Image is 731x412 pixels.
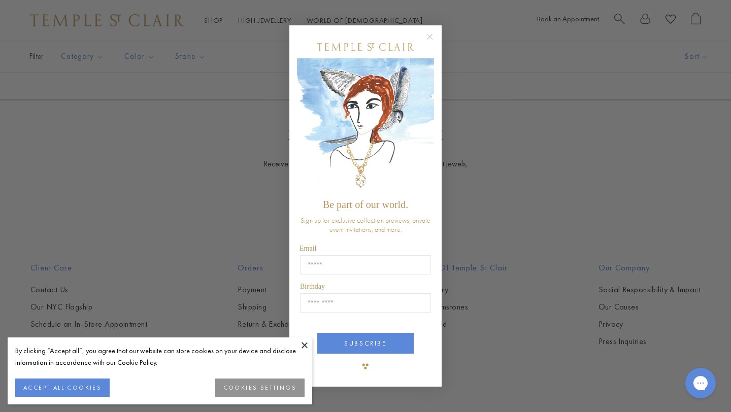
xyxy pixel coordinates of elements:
[680,364,721,402] iframe: Gorgias live chat messenger
[428,36,441,48] button: Close dialog
[15,379,110,397] button: ACCEPT ALL COOKIES
[297,58,434,194] img: c4a9eb12-d91a-4d4a-8ee0-386386f4f338.jpeg
[300,245,316,252] span: Email
[15,345,305,368] div: By clicking “Accept all”, you agree that our website can store cookies on your device and disclos...
[301,216,430,234] span: Sign up for exclusive collection previews, private event invitations, and more.
[317,333,414,354] button: SUBSCRIBE
[300,283,325,290] span: Birthday
[215,379,305,397] button: COOKIES SETTINGS
[317,43,414,51] img: Temple St. Clair
[300,255,431,274] input: Email
[355,356,376,376] img: TSC
[323,199,408,210] span: Be part of our world.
